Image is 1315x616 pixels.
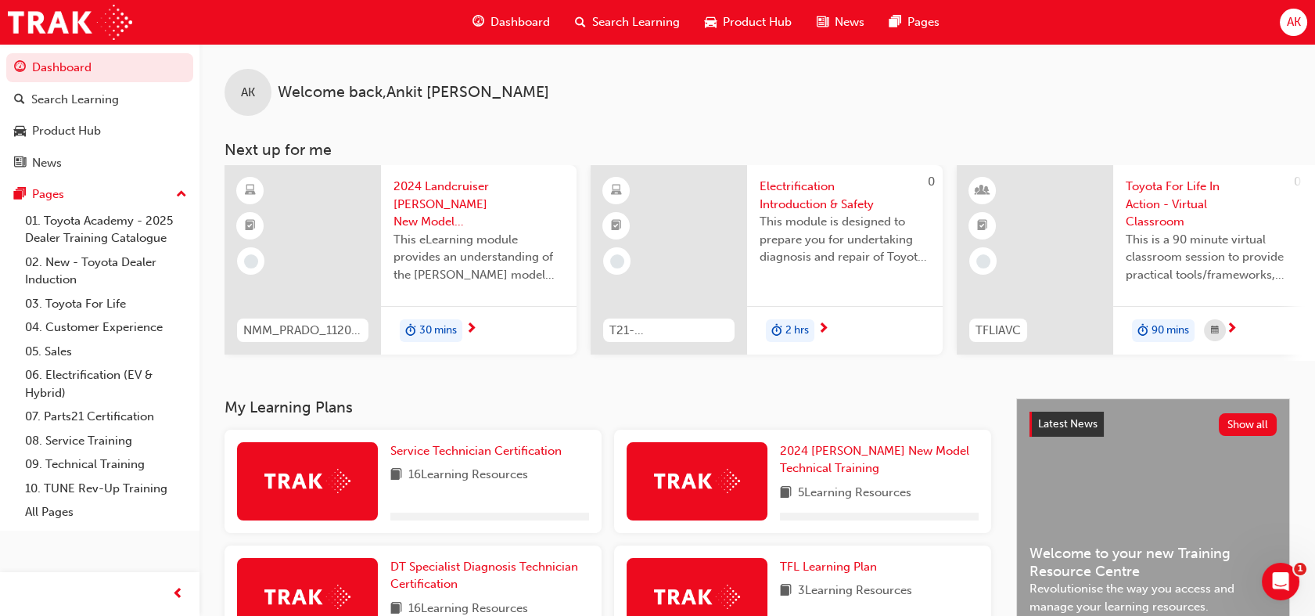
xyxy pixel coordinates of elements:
span: Dashboard [490,13,550,31]
a: All Pages [19,500,193,524]
span: search-icon [14,93,25,107]
span: TFL Learning Plan [780,560,877,574]
a: Search Learning [6,85,193,114]
span: calendar-icon [1211,321,1219,340]
span: search-icon [575,13,586,32]
span: learningRecordVerb_NONE-icon [244,254,258,268]
span: 3 Learning Resources [798,582,912,601]
a: Latest NewsShow all [1029,412,1277,437]
h3: Next up for me [199,141,1315,159]
a: 0T21-FOD_HVIS_PREREQElectrification Introduction & SafetyThis module is designed to prepare you f... [591,165,943,355]
span: 2 hrs [785,322,809,340]
a: 03. Toyota For Life [19,292,193,316]
span: up-icon [176,185,187,205]
span: car-icon [14,124,26,139]
img: Trak [264,469,350,493]
img: Trak [8,5,132,40]
span: Toyota For Life In Action - Virtual Classroom [1126,178,1296,231]
img: Trak [654,469,740,493]
span: pages-icon [889,13,901,32]
button: DashboardSearch LearningProduct HubNews [6,50,193,180]
h3: My Learning Plans [225,398,991,416]
span: TFLIAVC [975,322,1021,340]
span: NMM_PRADO_112024_MODULE_1 [243,322,362,340]
span: car-icon [705,13,717,32]
a: pages-iconPages [877,6,952,38]
button: Pages [6,180,193,209]
span: Latest News [1038,417,1098,430]
span: 0 [1294,175,1301,189]
span: book-icon [780,582,792,601]
span: Product Hub [723,13,792,31]
a: 02. New - Toyota Dealer Induction [19,250,193,292]
span: next-icon [817,322,829,337]
span: T21-FOD_HVIS_PREREQ [609,322,728,340]
img: Trak [264,585,350,609]
span: 0 [928,175,935,189]
span: news-icon [14,157,26,171]
a: Service Technician Certification [390,442,568,460]
a: Dashboard [6,53,193,82]
span: 90 mins [1152,322,1189,340]
span: DT Specialist Diagnosis Technician Certification [390,560,578,592]
span: learningResourceType_ELEARNING-icon [245,181,256,201]
div: News [32,154,62,172]
span: AK [241,84,255,102]
a: 09. Technical Training [19,452,193,477]
span: booktick-icon [977,216,988,236]
div: Product Hub [32,122,101,140]
span: next-icon [465,322,477,337]
span: guage-icon [14,61,26,75]
span: Service Technician Certification [390,444,562,458]
span: duration-icon [1137,321,1148,341]
a: News [6,149,193,178]
span: This module is designed to prepare you for undertaking diagnosis and repair of Toyota & Lexus Ele... [760,213,930,266]
span: duration-icon [771,321,782,341]
span: learningRecordVerb_NONE-icon [976,254,990,268]
a: TFL Learning Plan [780,558,883,576]
span: next-icon [1226,322,1238,337]
a: Product Hub [6,117,193,146]
a: 05. Sales [19,340,193,364]
span: Electrification Introduction & Safety [760,178,930,213]
span: Welcome back , Ankit [PERSON_NAME] [278,84,549,102]
span: booktick-icon [245,216,256,236]
span: news-icon [817,13,828,32]
span: learningResourceType_ELEARNING-icon [611,181,622,201]
span: AK [1286,13,1300,31]
span: prev-icon [172,585,184,604]
span: booktick-icon [611,216,622,236]
span: This is a 90 minute virtual classroom session to provide practical tools/frameworks, behaviours a... [1126,231,1296,284]
span: 1 [1294,563,1306,575]
span: duration-icon [405,321,416,341]
span: This eLearning module provides an understanding of the [PERSON_NAME] model line-up and its Katash... [393,231,564,284]
img: Trak [654,585,740,609]
span: Pages [907,13,940,31]
button: Show all [1219,413,1277,436]
a: guage-iconDashboard [460,6,562,38]
span: learningResourceType_INSTRUCTOR_LED-icon [977,181,988,201]
span: 2024 Landcruiser [PERSON_NAME] New Model Mechanisms - Model Outline 1 [393,178,564,231]
span: guage-icon [472,13,484,32]
a: car-iconProduct Hub [692,6,804,38]
span: News [835,13,864,31]
a: 04. Customer Experience [19,315,193,340]
a: 08. Service Training [19,429,193,453]
a: 10. TUNE Rev-Up Training [19,477,193,501]
a: DT Specialist Diagnosis Technician Certification [390,558,589,593]
div: Pages [32,186,64,204]
a: 01. Toyota Academy - 2025 Dealer Training Catalogue [19,209,193,250]
iframe: Intercom live chat [1262,563,1299,600]
span: pages-icon [14,188,26,202]
span: 2024 [PERSON_NAME] New Model Technical Training [780,444,969,476]
a: news-iconNews [804,6,877,38]
div: Search Learning [31,91,119,109]
a: 07. Parts21 Certification [19,405,193,429]
button: AK [1280,9,1307,36]
span: Welcome to your new Training Resource Centre [1029,545,1277,580]
a: search-iconSearch Learning [562,6,692,38]
span: book-icon [780,484,792,503]
span: 5 Learning Resources [798,484,911,503]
